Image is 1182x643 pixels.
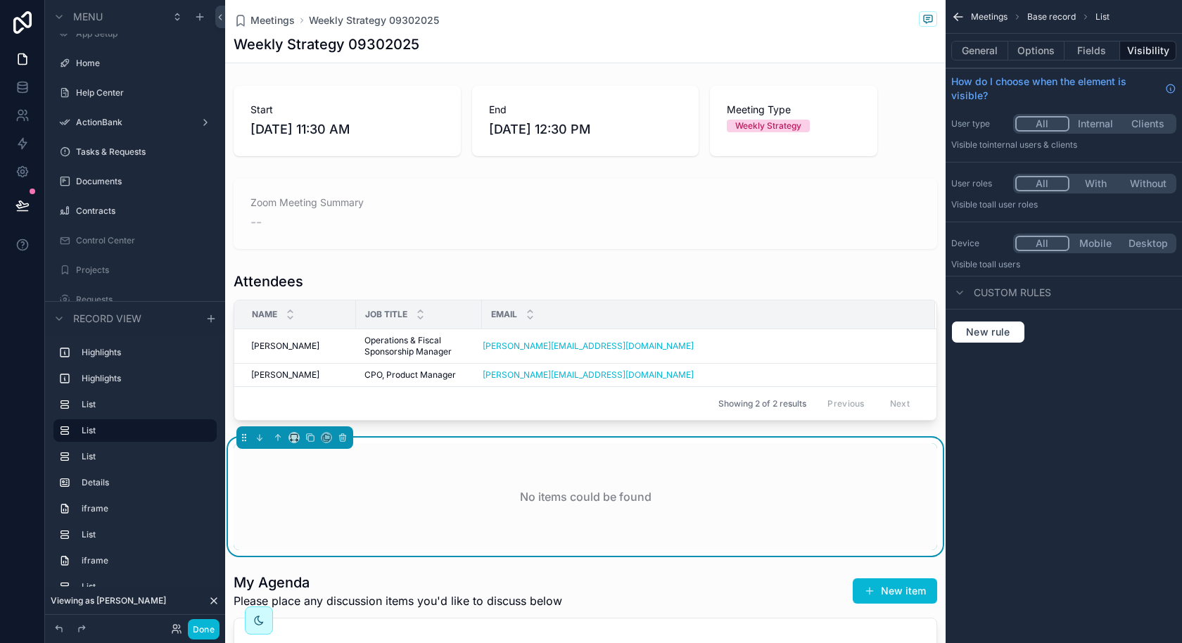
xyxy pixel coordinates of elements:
[252,309,277,320] span: Name
[82,477,211,488] label: Details
[1015,236,1069,251] button: All
[1069,176,1122,191] button: With
[188,619,220,639] button: Done
[951,75,1176,103] a: How do I choose when the element is visible?
[45,335,225,592] div: scrollable content
[971,11,1008,23] span: Meetings
[987,199,1038,210] span: All user roles
[1069,236,1122,251] button: Mobile
[82,529,211,540] label: List
[1015,176,1069,191] button: All
[951,238,1008,249] label: Device
[1008,41,1065,61] button: Options
[76,176,214,187] label: Documents
[520,488,652,505] h2: No items could be found
[76,87,214,98] label: Help Center
[718,398,806,409] span: Showing 2 of 2 results
[76,146,214,158] label: Tasks & Requests
[76,28,214,39] label: App Setup
[82,399,211,410] label: List
[951,75,1159,103] span: How do I choose when the element is visible?
[951,139,1176,151] p: Visible to
[82,503,211,514] label: iframe
[1069,116,1122,132] button: Internal
[76,265,214,276] label: Projects
[234,13,295,27] a: Meetings
[1027,11,1076,23] span: Base record
[491,309,517,320] span: Email
[1095,11,1110,23] span: List
[82,451,211,462] label: List
[1121,116,1174,132] button: Clients
[951,118,1008,129] label: User type
[309,13,439,27] a: Weekly Strategy 09302025
[1015,116,1069,132] button: All
[82,373,211,384] label: Highlights
[250,13,295,27] span: Meetings
[987,139,1077,150] span: Internal users & clients
[82,425,205,436] label: List
[1121,176,1174,191] button: Without
[76,117,194,128] label: ActionBank
[73,312,141,326] span: Record view
[82,581,211,592] label: List
[974,286,1051,300] span: Custom rules
[76,294,214,305] label: Requests
[76,58,214,69] label: Home
[951,321,1025,343] button: New rule
[951,178,1008,189] label: User roles
[951,259,1176,270] p: Visible to
[951,199,1176,210] p: Visible to
[51,595,166,606] span: Viewing as [PERSON_NAME]
[960,326,1016,338] span: New rule
[76,205,214,217] label: Contracts
[987,259,1020,269] span: all users
[82,555,211,566] label: iframe
[234,34,419,54] h1: Weekly Strategy 09302025
[365,309,407,320] span: Job Title
[951,41,1008,61] button: General
[73,10,103,24] span: Menu
[1121,236,1174,251] button: Desktop
[76,235,214,246] label: Control Center
[1065,41,1121,61] button: Fields
[82,347,211,358] label: Highlights
[1120,41,1176,61] button: Visibility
